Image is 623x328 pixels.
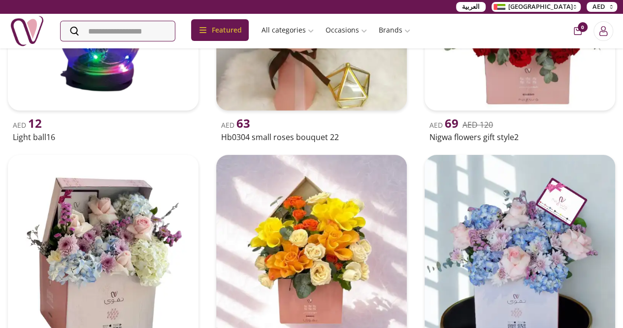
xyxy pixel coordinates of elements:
span: AED [13,120,42,130]
h2: Nigwa flowers gift style2 [429,131,610,143]
span: 63 [236,115,250,131]
input: Search [61,21,175,41]
span: 0 [578,22,588,32]
span: 69 [445,115,459,131]
span: AED [592,2,605,12]
a: Occasions [320,21,373,39]
h2: Hb0304 small roses bouquet 22 [221,131,402,143]
button: Login [593,21,613,41]
img: Arabic_dztd3n.png [493,4,505,10]
a: Brands [373,21,416,39]
button: cart-button [574,27,582,35]
span: العربية [462,2,480,12]
a: All categories [256,21,320,39]
img: Nigwa-uae-gifts [10,14,44,48]
span: 12 [28,115,42,131]
h2: Light ball16 [13,131,194,143]
span: AED [429,120,459,130]
button: AED [587,2,617,12]
span: [GEOGRAPHIC_DATA] [508,2,573,12]
button: [GEOGRAPHIC_DATA] [492,2,581,12]
div: Featured [191,19,249,41]
span: AED [221,120,250,130]
del: AED 120 [462,119,493,130]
